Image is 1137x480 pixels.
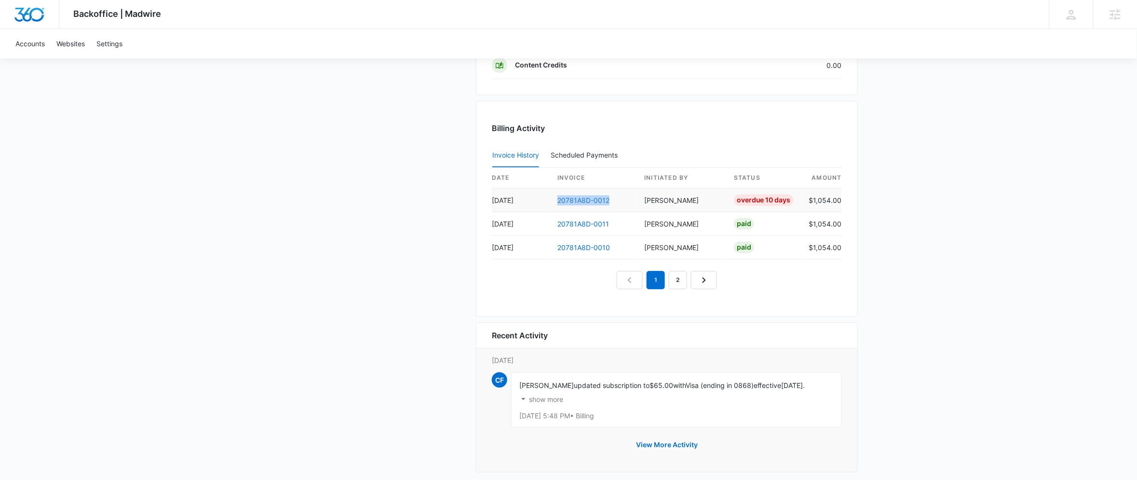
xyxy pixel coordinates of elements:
[686,381,754,389] span: Visa (ending in 0868)
[734,194,794,206] div: Overdue 10 Days
[734,241,754,253] div: Paid
[673,381,686,389] span: with
[551,152,622,159] div: Scheduled Payments
[519,413,834,419] p: [DATE] 5:48 PM • Billing
[492,236,550,259] td: [DATE]
[10,29,51,58] a: Accounts
[801,188,842,212] td: $1,054.00
[574,381,650,389] span: updated subscription to
[492,122,842,134] h3: Billing Activity
[669,271,687,289] a: Page 2
[626,433,707,456] button: View More Activity
[740,52,842,79] td: 0.00
[557,243,610,252] a: 20781A8D-0010
[636,188,726,212] td: [PERSON_NAME]
[636,212,726,236] td: [PERSON_NAME]
[519,390,563,409] button: show more
[782,381,805,389] span: [DATE].
[636,236,726,259] td: [PERSON_NAME]
[91,29,128,58] a: Settings
[691,271,717,289] a: Next Page
[647,271,665,289] em: 1
[74,9,162,19] span: Backoffice | Madwire
[492,330,548,341] h6: Recent Activity
[726,168,801,188] th: status
[754,381,782,389] span: effective
[492,144,539,167] button: Invoice History
[519,381,574,389] span: [PERSON_NAME]
[492,168,550,188] th: date
[636,168,726,188] th: Initiated By
[492,212,550,236] td: [DATE]
[492,372,507,387] span: CF
[492,188,550,212] td: [DATE]
[734,218,754,229] div: Paid
[529,396,563,403] p: show more
[492,355,842,365] p: [DATE]
[650,381,673,389] span: $65.00
[557,196,609,204] a: 20781A8D-0012
[557,220,609,228] a: 20781A8D-0011
[515,60,567,70] p: Content Credits
[617,271,717,289] nav: Pagination
[51,29,91,58] a: Websites
[801,212,842,236] td: $1,054.00
[801,236,842,259] td: $1,054.00
[550,168,636,188] th: invoice
[801,168,842,188] th: amount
